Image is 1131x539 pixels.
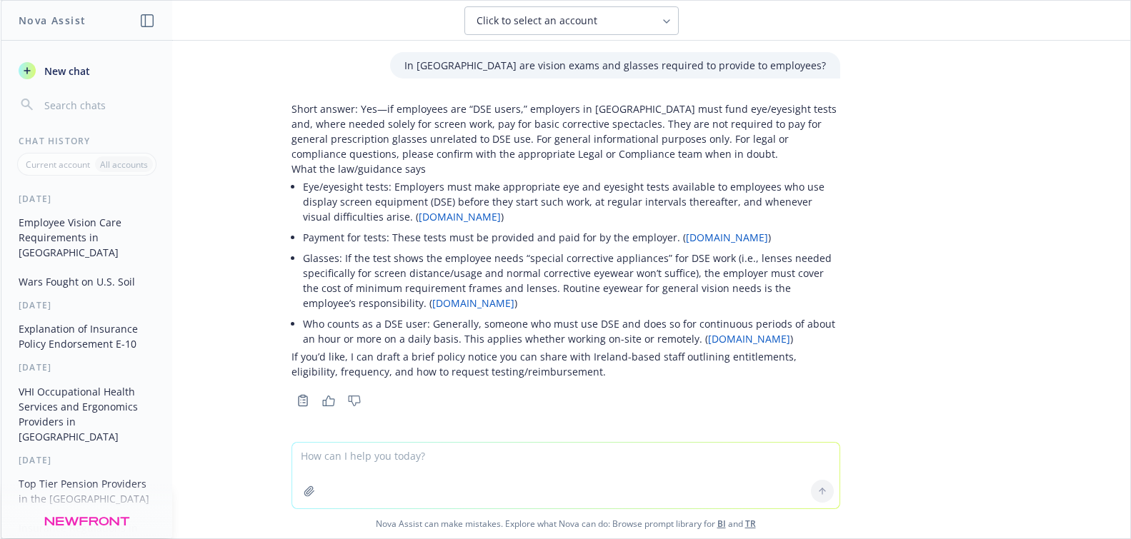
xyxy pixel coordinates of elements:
button: Explanation of Insurance Policy Endorsement E-10 [13,317,161,356]
button: Top Tier Pension Providers in the [GEOGRAPHIC_DATA] [13,472,161,510]
li: Who counts as a DSE user: Generally, someone who must use DSE and does so for continuous periods ... [303,313,840,349]
a: [DOMAIN_NAME] [686,231,768,244]
button: Click to select an account [464,6,679,35]
p: In [GEOGRAPHIC_DATA] are vision exams and glasses required to provide to employees? [404,58,826,73]
p: All accounts [100,158,148,171]
button: New chat [13,58,161,84]
div: [DATE] [1,299,172,311]
p: What the law/guidance says [292,161,840,176]
p: Current account [26,158,90,171]
button: Employee Vision Care Requirements in [GEOGRAPHIC_DATA] [13,211,161,264]
p: Short answer: Yes—if employees are “DSE users,” employers in [GEOGRAPHIC_DATA] must fund eye/eyes... [292,101,840,161]
a: TR [745,518,756,530]
span: Click to select an account [477,14,597,28]
div: [DATE] [1,361,172,373]
button: Wars Fought on U.S. Soil [13,270,161,293]
span: New chat [41,64,90,79]
a: BI [717,518,726,530]
a: [DOMAIN_NAME] [708,332,790,346]
a: [DOMAIN_NAME] [432,296,514,310]
p: If you’d like, I can draft a brief policy notice you can share with Ireland-based staff outlining... [292,349,840,379]
h1: Nova Assist [19,13,86,28]
li: Payment for tests: These tests must be provided and paid for by the employer. ( ) [303,227,840,248]
a: [DOMAIN_NAME] [419,210,501,223]
div: [DATE] [1,193,172,205]
span: Nova Assist can make mistakes. Explore what Nova can do: Browse prompt library for and [6,509,1125,538]
div: Chat History [1,135,172,147]
li: Glasses: If the test shows the employee needs “special corrective appliances” for DSE work (i.e.,... [303,248,840,313]
div: [DATE] [1,454,172,466]
li: Eye/eyesight tests: Employers must make appropriate eye and eyesight tests available to employees... [303,176,840,227]
svg: Copy to clipboard [297,394,309,407]
input: Search chats [41,95,155,115]
button: Thumbs down [343,391,366,410]
button: VHI Occupational Health Services and Ergonomics Providers in [GEOGRAPHIC_DATA] [13,380,161,448]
